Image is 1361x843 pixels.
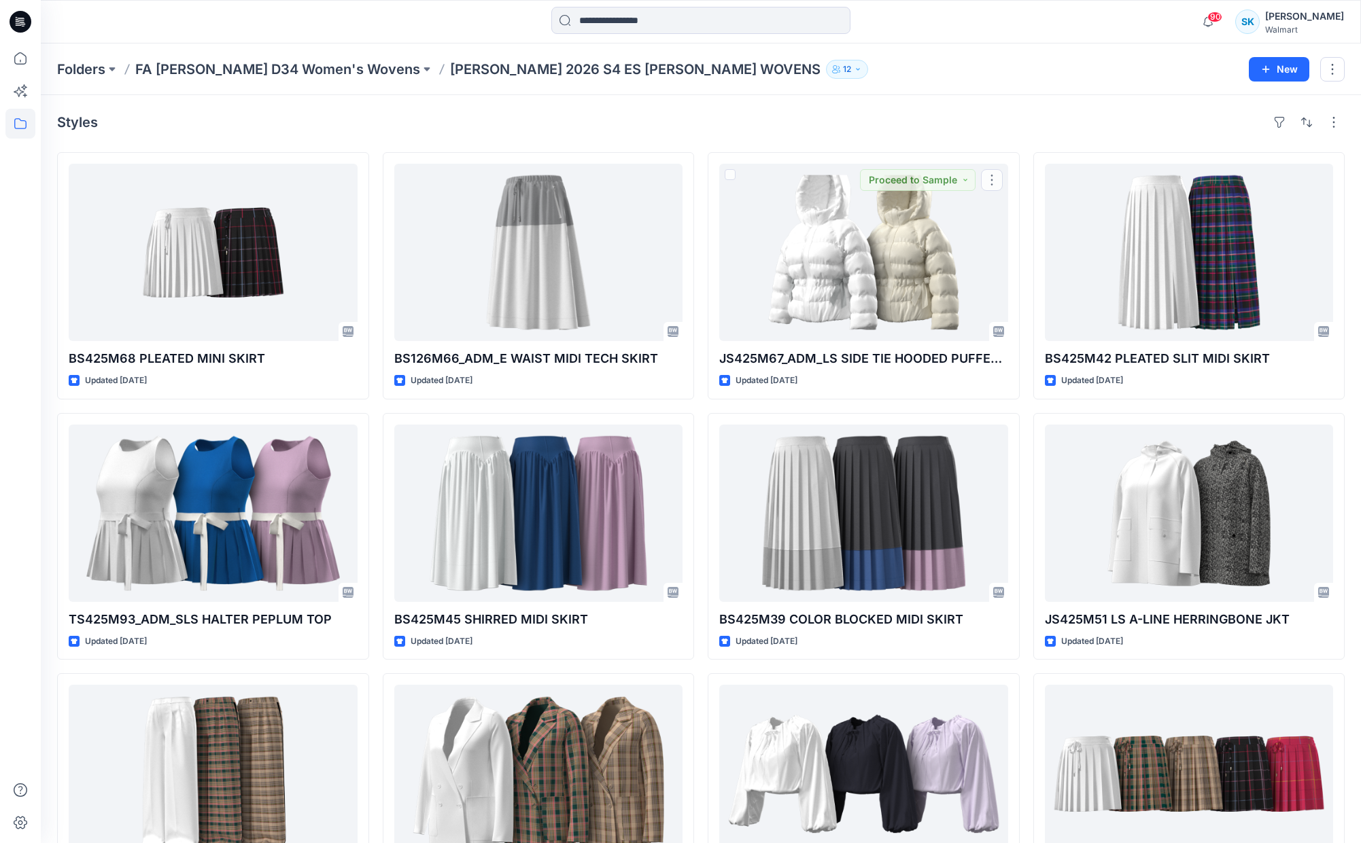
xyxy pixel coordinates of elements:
p: TS425M93_ADM_SLS HALTER PEPLUM TOP [69,610,358,629]
a: Folders [57,60,105,79]
p: Updated [DATE] [411,634,472,649]
p: BS425M39 COLOR BLOCKED MIDI SKIRT [719,610,1008,629]
div: Walmart [1265,24,1344,35]
p: BS425M45 SHIRRED MIDI SKIRT [394,610,683,629]
a: TS425M93_ADM_SLS HALTER PEPLUM TOP [69,425,358,602]
a: JS425M51 LS A-LINE HERRINGBONE JKT [1045,425,1334,602]
h4: Styles [57,114,98,130]
div: [PERSON_NAME] [1265,8,1344,24]
a: BS425M42 PLEATED SLIT MIDI SKIRT [1045,164,1334,341]
p: Updated [DATE] [411,374,472,388]
p: Updated [DATE] [85,634,147,649]
div: SK [1235,10,1260,34]
a: BS425M68 PLEATED MINI SKIRT [69,164,358,341]
p: Updated [DATE] [1061,374,1123,388]
button: 12 [826,60,868,79]
p: BS425M42 PLEATED SLIT MIDI SKIRT [1045,349,1334,368]
a: BS126M66_ADM_E WAIST MIDI TECH SKIRT [394,164,683,341]
a: BS425M39 COLOR BLOCKED MIDI SKIRT [719,425,1008,602]
button: New [1249,57,1309,82]
p: BS425M68 PLEATED MINI SKIRT [69,349,358,368]
p: [PERSON_NAME] 2026 S4 ES [PERSON_NAME] WOVENS [450,60,821,79]
p: 12 [843,62,851,77]
p: Updated [DATE] [736,374,797,388]
a: FA [PERSON_NAME] D34 Women's Wovens [135,60,420,79]
p: JS425M67_ADM_LS SIDE TIE HOODED PUFFER JKT [719,349,1008,368]
p: BS126M66_ADM_E WAIST MIDI TECH SKIRT [394,349,683,368]
span: 90 [1207,12,1222,22]
a: BS425M45 SHIRRED MIDI SKIRT [394,425,683,602]
p: Updated [DATE] [736,634,797,649]
a: JS425M67_ADM_LS SIDE TIE HOODED PUFFER JKT [719,164,1008,341]
p: Updated [DATE] [85,374,147,388]
p: Updated [DATE] [1061,634,1123,649]
p: JS425M51 LS A-LINE HERRINGBONE JKT [1045,610,1334,629]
